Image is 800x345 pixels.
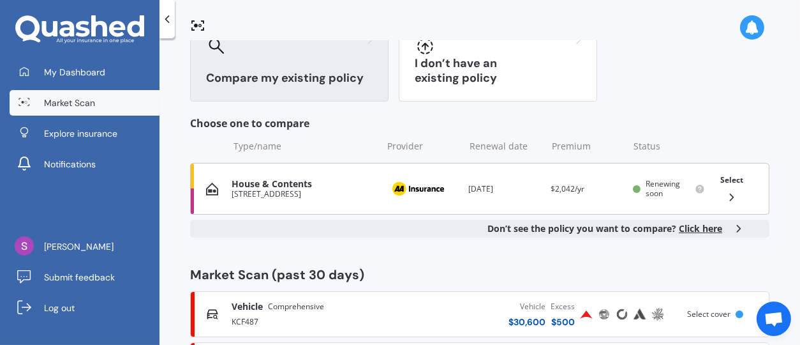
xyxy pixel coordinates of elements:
img: AMP [650,307,665,322]
span: Click here [679,222,722,234]
div: Excess [551,300,575,313]
span: Explore insurance [44,127,117,140]
span: Notifications [44,158,96,171]
div: KCF487 [232,313,392,328]
div: Vehicle [508,300,545,313]
a: Log out [10,295,159,321]
img: Cove [614,307,630,322]
img: AA [386,177,450,201]
div: Premium [552,140,624,153]
div: [STREET_ADDRESS] [232,190,376,199]
a: VehicleComprehensiveKCF487Vehicle$30,600Excess$500ProvidentProtectaCoveAutosureAMPSelect cover [190,291,769,337]
div: Renewal date [470,140,542,153]
span: [PERSON_NAME] [44,240,114,253]
div: Type/name [233,140,377,153]
div: $ 500 [551,316,575,328]
img: Protecta [596,307,612,322]
img: AGNmyxbxBChfNh11kJNvduAt9-JDDl2SL6MugBHyDMqE=s96-c [15,236,34,256]
span: Comprehensive [268,300,324,313]
div: Choose one to compare [190,117,769,130]
a: Market Scan [10,90,159,116]
h3: I don’t have an existing policy [415,56,581,86]
div: [DATE] [468,183,540,195]
span: $2,042/yr [551,183,584,194]
img: House & Contents [206,183,218,195]
div: Provider [387,140,459,153]
a: Notifications [10,151,159,177]
span: Vehicle [232,300,263,313]
a: My Dashboard [10,59,159,85]
span: Submit feedback [44,271,115,284]
div: $ 30,600 [508,316,545,328]
span: Log out [44,302,75,314]
span: My Dashboard [44,66,105,79]
a: Submit feedback [10,264,159,290]
a: [PERSON_NAME] [10,234,159,259]
img: Autosure [632,307,648,322]
div: Status [633,140,706,153]
div: Open chat [757,302,791,336]
span: Market Scan [44,96,95,109]
span: Select [720,174,743,185]
div: Market Scan (past 30 days) [190,268,769,281]
b: Don’t see the policy you want to compare? [487,222,722,235]
a: Explore insurance [10,121,159,146]
span: Select cover [687,309,730,319]
span: Renewing soon [646,178,680,198]
h3: Compare my existing policy [206,71,373,86]
img: Provident [579,307,594,322]
div: House & Contents [232,179,376,190]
